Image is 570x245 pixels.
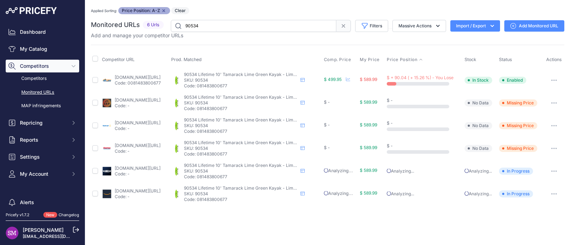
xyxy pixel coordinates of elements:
[6,212,29,218] div: Pricefy v1.7.2
[387,57,417,62] span: Price Position
[184,163,327,168] span: 90534 Lifetime 10' Tamarack Lime Green Kayak - Lime Green - 10 feet
[465,168,496,174] p: Analyzing...
[499,57,512,62] span: Status
[115,188,161,194] a: [DOMAIN_NAME][URL]
[184,117,327,123] span: 90534 Lifetime 10' Tamarack Lime Green Kayak - Lime Green - 10 feet
[360,57,380,62] span: My Price
[504,20,564,32] a: Add Monitored URL
[546,57,562,62] span: Actions
[6,7,57,14] img: Pricefy Logo
[499,99,537,107] span: Missing Price
[115,194,161,200] p: Code: -
[6,151,79,163] button: Settings
[499,122,537,129] span: Missing Price
[387,98,462,103] div: $ -
[115,165,161,171] a: [DOMAIN_NAME][URL]
[184,174,298,180] p: Code: 081483800677
[115,126,161,131] p: Code: -
[184,197,298,202] p: Code: 081483800677
[387,191,462,197] p: Analyzing...
[118,7,170,14] span: Price Position: A-Z
[171,20,336,32] input: Search
[360,145,377,150] span: $ 589.99
[115,97,161,103] a: [DOMAIN_NAME][URL]
[115,80,161,86] p: Code: 0081483800677
[465,191,496,197] p: Analyzing...
[324,122,357,128] div: $ -
[6,72,79,85] a: Competitors
[20,62,66,70] span: Competitors
[184,129,298,134] p: Code: 081483800677
[20,136,66,143] span: Reports
[324,57,351,62] span: Comp. Price
[6,134,79,146] button: Reports
[392,20,446,32] button: Massive Actions
[6,116,79,129] button: Repricing
[20,170,66,178] span: My Account
[23,227,64,233] a: [PERSON_NAME]
[102,57,135,62] span: Competitor URL
[184,123,298,129] p: SKU: 90534
[499,145,537,152] span: Missing Price
[324,99,357,105] div: $ -
[6,26,79,236] nav: Sidebar
[115,75,161,80] a: [DOMAIN_NAME][URL]
[115,103,161,109] p: Code: -
[43,212,57,218] span: New
[6,43,79,55] a: My Catalog
[184,168,298,174] p: SKU: 90534
[20,153,66,160] span: Settings
[324,57,353,62] button: Comp. Price
[91,32,183,39] p: Add and manage your competitor URLs
[360,190,377,196] span: $ 589.99
[184,72,327,77] span: 90534 Lifetime 10' Tamarack Lime Green Kayak - Lime Green - 10 feet
[184,94,327,100] span: 90534 Lifetime 10' Tamarack Lime Green Kayak - Lime Green - 10 feet
[387,143,462,149] div: $ -
[324,145,357,151] div: $ -
[184,191,298,197] p: SKU: 90534
[59,212,79,217] a: Changelog
[324,191,353,196] span: Analyzing...
[6,100,79,112] a: MAP infringements
[387,168,462,174] p: Analyzing...
[184,151,298,157] p: Code: 081483800677
[387,120,462,126] div: $ -
[499,77,526,84] span: Enabled
[355,20,388,32] button: Filters
[465,99,492,107] span: No Data
[465,122,492,129] span: No Data
[171,57,202,62] span: Prod. Matched
[115,120,161,125] a: [DOMAIN_NAME][URL]
[499,190,533,197] span: In Progress
[6,168,79,180] button: My Account
[360,57,381,62] button: My Price
[450,20,500,32] button: Import / Export
[387,75,454,80] span: $ + 90.04 ( + 15.26 %) - You Lose
[360,122,377,127] span: $ 589.99
[6,60,79,72] button: Competitors
[465,57,476,62] span: Stock
[184,77,298,83] p: SKU: 90534
[465,77,492,84] span: In Stock
[324,168,353,173] span: Analyzing...
[23,234,97,239] a: [EMAIL_ADDRESS][DOMAIN_NAME]
[6,196,79,209] a: Alerts
[499,168,533,175] span: In Progress
[360,77,377,82] span: $ 589.99
[324,77,342,82] span: $ 499.95
[171,7,189,14] button: Clear
[360,99,377,105] span: $ 589.99
[465,145,492,152] span: No Data
[184,83,298,89] p: Code: 081483800677
[184,140,327,145] span: 90534 Lifetime 10' Tamarack Lime Green Kayak - Lime Green - 10 feet
[115,143,161,148] a: [DOMAIN_NAME][URL]
[91,20,140,30] h2: Monitored URLs
[184,146,298,151] p: SKU: 90534
[184,100,298,106] p: SKU: 90534
[184,185,327,191] span: 90534 Lifetime 10' Tamarack Lime Green Kayak - Lime Green - 10 feet
[115,148,161,154] p: Code: -
[91,9,117,13] small: Applied Sorting:
[387,57,423,62] button: Price Position
[20,119,66,126] span: Repricing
